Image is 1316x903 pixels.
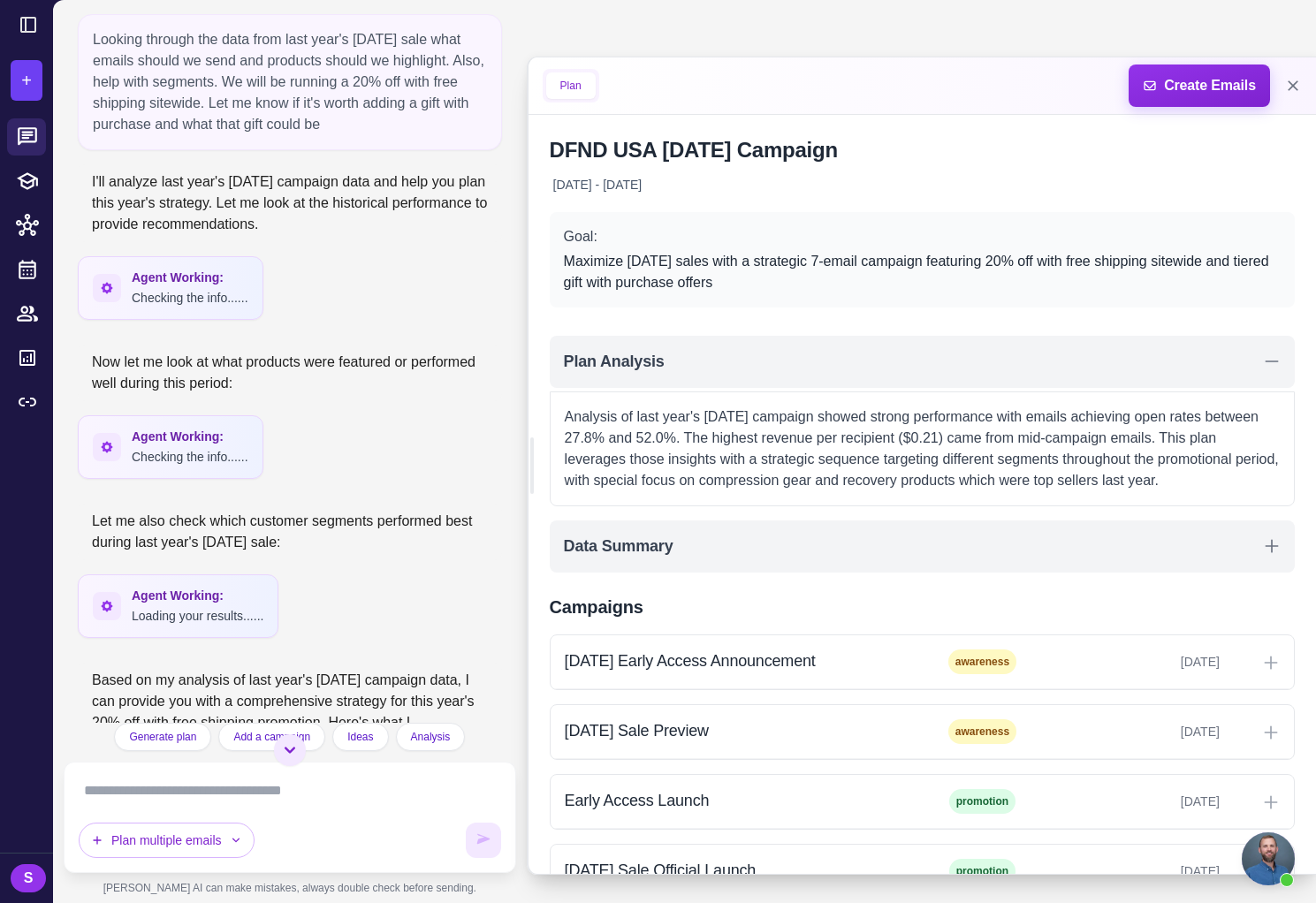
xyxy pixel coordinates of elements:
[132,609,263,623] span: Loading your results......
[948,719,1016,744] span: awareness
[565,859,919,883] div: [DATE] Sale Official Launch
[218,723,325,751] button: Add a campaign
[1122,64,1277,107] span: Create Emails
[78,504,502,560] div: Let me also check which customer segments performed best during last year's [DATE] sale:
[21,67,31,94] span: +
[550,171,646,198] div: [DATE] - [DATE]
[11,60,42,101] button: +
[78,345,502,401] div: Now let me look at what products were featured or performed well during this period:
[1046,722,1220,741] div: [DATE]
[114,723,211,751] button: Generate plan
[949,789,1016,814] span: promotion
[1046,652,1220,672] div: [DATE]
[332,723,388,751] button: Ideas
[1242,832,1295,885] a: Open chat
[550,594,1295,620] h2: Campaigns
[396,723,466,751] button: Analysis
[79,823,255,858] button: Plan multiple emails
[565,789,919,813] div: Early Access Launch
[132,291,248,305] span: Checking the info......
[233,729,310,745] span: Add a campaign
[132,450,248,464] span: Checking the info......
[132,268,248,287] span: Agent Working:
[949,859,1016,884] span: promotion
[129,729,196,745] span: Generate plan
[564,350,665,374] h2: Plan Analysis
[132,586,263,605] span: Agent Working:
[411,729,451,745] span: Analysis
[550,136,1295,164] h1: DFND USA [DATE] Campaign
[948,649,1016,674] span: awareness
[1129,64,1270,107] button: Create Emails
[565,719,919,743] div: [DATE] Sale Preview
[132,427,248,446] span: Agent Working:
[565,406,1280,491] p: Analysis of last year's [DATE] campaign showed strong performance with emails achieving open rate...
[1046,861,1220,881] div: [DATE]
[564,251,1281,293] div: Maximize [DATE] sales with a strategic 7-email campaign featuring 20% off with free shipping site...
[564,226,1281,247] div: Goal:
[11,864,46,892] div: S
[564,535,673,558] h2: Data Summary
[64,873,516,903] div: [PERSON_NAME] AI can make mistakes, always double check before sending.
[78,14,502,150] div: Looking through the data from last year's [DATE] sale what emails should we send and products sho...
[546,72,596,99] button: Plan
[78,164,502,242] div: I'll analyze last year's [DATE] campaign data and help you plan this year's strategy. Let me look...
[347,729,373,745] span: Ideas
[565,649,919,673] div: [DATE] Early Access Announcement
[1046,792,1220,811] div: [DATE]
